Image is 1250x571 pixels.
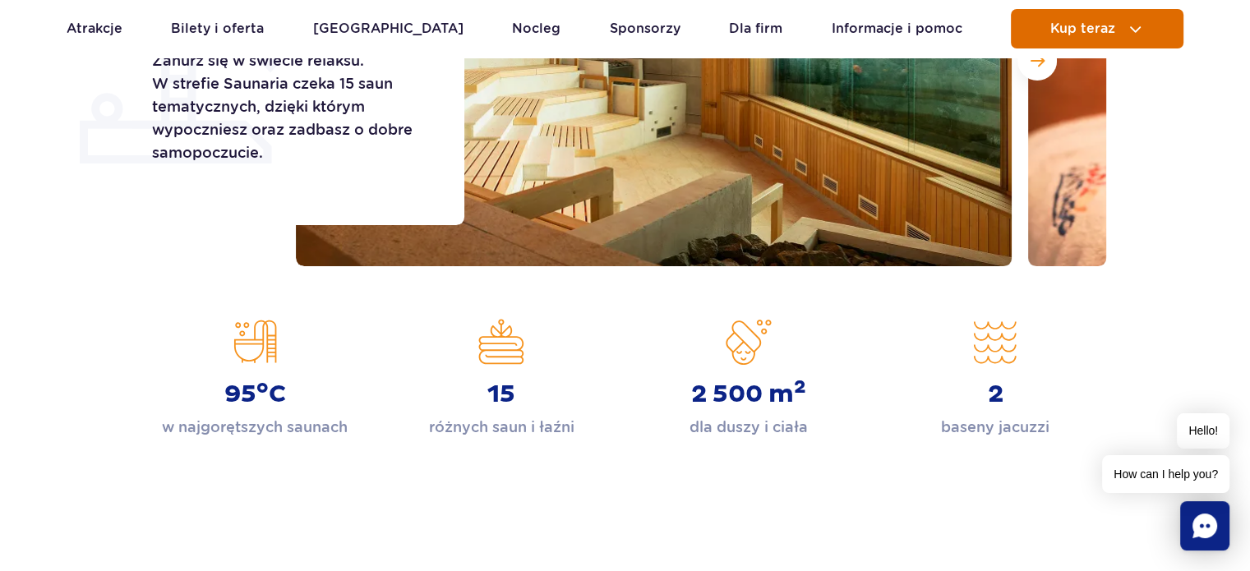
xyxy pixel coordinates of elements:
a: Sponsorzy [610,9,680,48]
a: [GEOGRAPHIC_DATA] [313,9,464,48]
p: Zanurz się w świecie relaksu. W strefie Saunaria czeka 15 saun tematycznych, dzięki którym wypocz... [152,49,427,164]
span: Kup teraz [1050,21,1115,36]
p: dla duszy i ciała [690,416,808,439]
p: baseny jacuzzi [941,416,1049,439]
strong: 2 500 m [691,380,806,409]
strong: 2 [987,380,1003,409]
strong: 15 [487,380,515,409]
span: How can I help you? [1102,455,1229,493]
a: Nocleg [512,9,560,48]
a: Informacje i pomoc [832,9,962,48]
sup: 2 [794,375,806,398]
span: Hello! [1177,413,1229,449]
p: w najgorętszych saunach [162,416,348,439]
sup: o [256,375,269,398]
a: Bilety i oferta [171,9,264,48]
a: Atrakcje [67,9,122,48]
div: Chat [1180,501,1229,550]
a: Dla firm [729,9,782,48]
button: Kup teraz [1011,9,1183,48]
strong: 95 C [224,380,286,409]
p: różnych saun i łaźni [429,416,574,439]
button: Następny slajd [1017,41,1057,81]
